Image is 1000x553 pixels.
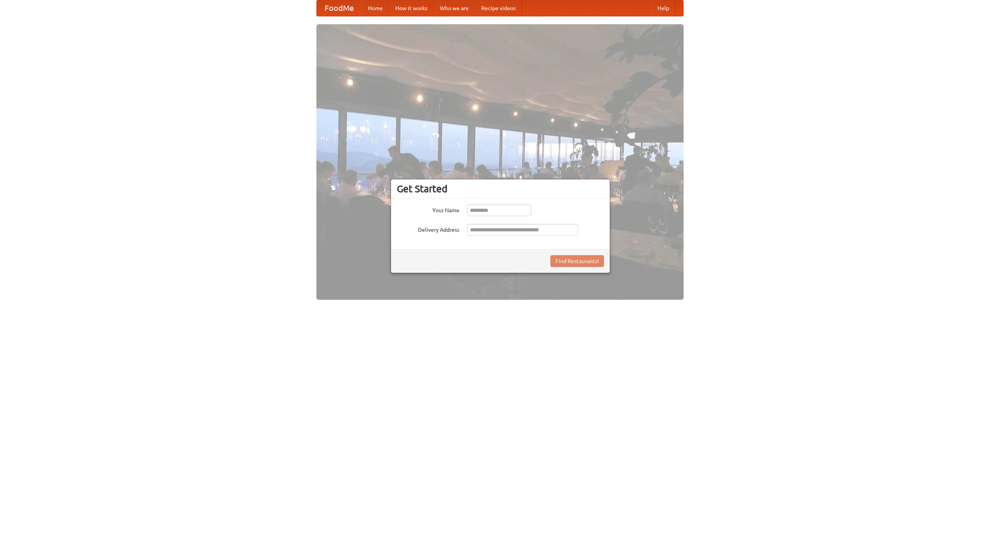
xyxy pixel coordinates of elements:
a: Home [362,0,389,16]
h3: Get Started [397,183,604,195]
label: Your Name [397,204,459,214]
a: How it works [389,0,434,16]
a: Recipe videos [475,0,522,16]
a: FoodMe [317,0,362,16]
button: Find Restaurants! [550,255,604,267]
label: Delivery Address [397,224,459,234]
a: Who we are [434,0,475,16]
a: Help [651,0,675,16]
